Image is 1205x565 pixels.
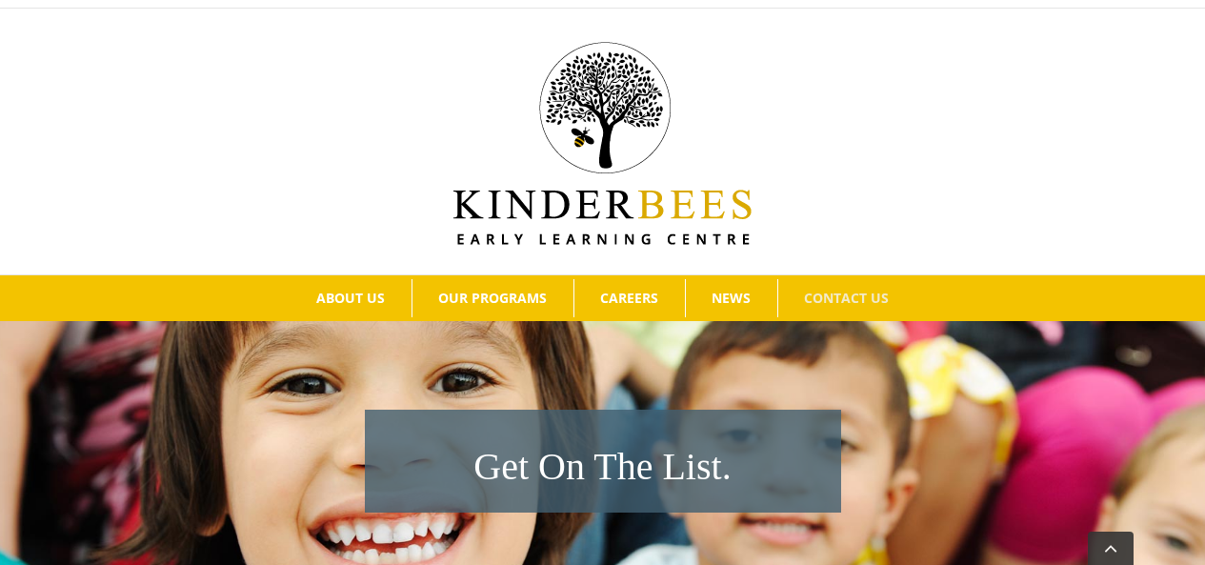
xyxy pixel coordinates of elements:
span: OUR PROGRAMS [438,292,547,305]
span: CONTACT US [804,292,889,305]
a: ABOUT US [291,279,412,317]
a: CONTACT US [778,279,915,317]
h1: Get On The List. [374,440,832,494]
a: NEWS [686,279,777,317]
span: CAREERS [600,292,658,305]
a: OUR PROGRAMS [412,279,573,317]
img: Kinder Bees Logo [453,42,752,245]
a: CAREERS [574,279,685,317]
nav: Main Menu [29,275,1176,321]
span: NEWS [712,292,751,305]
span: ABOUT US [316,292,385,305]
